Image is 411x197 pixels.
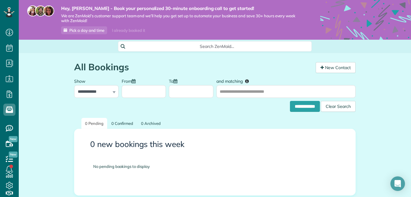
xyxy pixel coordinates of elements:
div: Clear Search [321,101,356,112]
div: No pending bookings to display [84,155,346,179]
a: Clear Search [321,102,356,107]
img: jorge-587dff0eeaa6aab1f244e6dc62b8924c3b6ad411094392a53c71c6c4a576187d.jpg [35,5,46,16]
span: New [9,136,18,142]
a: 0 Pending [81,118,107,129]
label: From [122,75,139,86]
h1: All Bookings [74,62,311,72]
span: New [9,152,18,158]
h3: 0 new bookings this week [90,140,340,149]
img: michelle-19f622bdf1676172e81f8f8fba1fb50e276960ebfe0243fe18214015130c80e4.jpg [43,5,54,16]
label: and matching [216,75,253,86]
a: New Contact [316,62,356,73]
a: Pick a day and time [61,26,107,34]
span: Pick a day and time [69,28,104,33]
img: maria-72a9807cf96188c08ef61303f053569d2e2a8a1cde33d635c8a3ac13582a053d.jpg [27,5,38,16]
a: 0 Confirmed [108,118,137,129]
a: 0 Archived [137,118,164,129]
strong: Hey, [PERSON_NAME] - Book your personalized 30-minute onboarding call to get started! [61,5,302,12]
div: Open Intercom Messenger [390,176,405,191]
div: I already booked it [108,27,149,34]
label: To [169,75,180,86]
span: We are ZenMaid’s customer support team and we’ll help you get set up to automate your business an... [61,13,302,24]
